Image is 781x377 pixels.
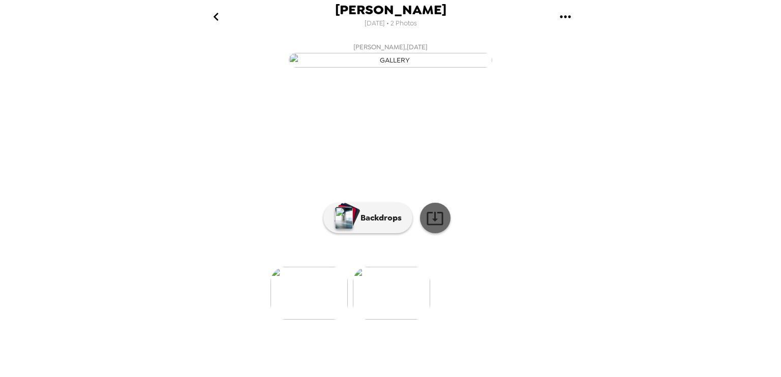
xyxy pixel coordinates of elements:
[355,212,402,224] p: Backdrops
[323,203,412,233] button: Backdrops
[353,267,430,320] img: gallery
[271,267,348,320] img: gallery
[353,41,428,53] span: [PERSON_NAME] , [DATE]
[187,38,594,71] button: [PERSON_NAME],[DATE]
[335,3,446,17] span: [PERSON_NAME]
[289,53,492,68] img: gallery
[365,17,417,30] span: [DATE] • 2 Photos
